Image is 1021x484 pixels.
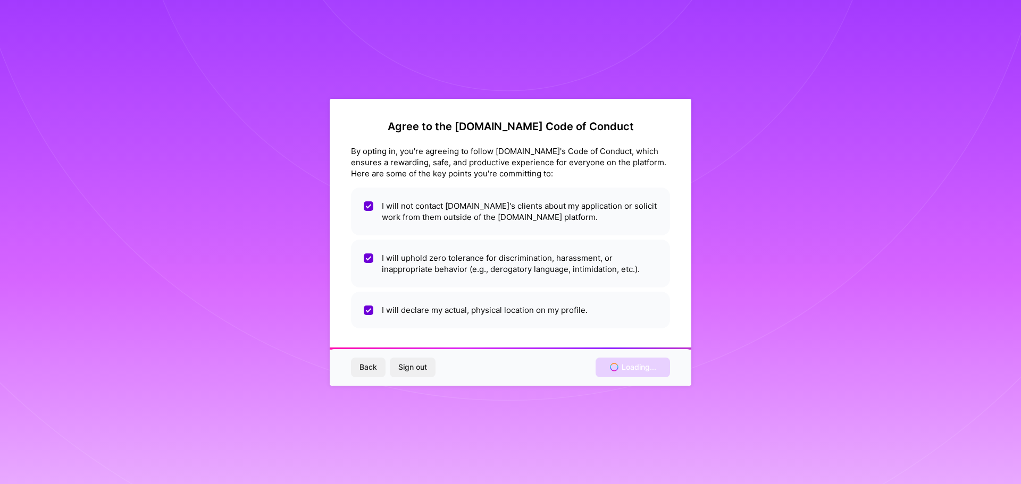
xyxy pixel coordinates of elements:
[351,188,670,235] li: I will not contact [DOMAIN_NAME]'s clients about my application or solicit work from them outside...
[351,358,386,377] button: Back
[359,362,377,372] span: Back
[351,120,670,133] h2: Agree to the [DOMAIN_NAME] Code of Conduct
[351,292,670,328] li: I will declare my actual, physical location on my profile.
[398,362,427,372] span: Sign out
[351,146,670,179] div: By opting in, you're agreeing to follow [DOMAIN_NAME]'s Code of Conduct, which ensures a rewardin...
[351,240,670,287] li: I will uphold zero tolerance for discrimination, harassment, or inappropriate behavior (e.g., der...
[390,358,436,377] button: Sign out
